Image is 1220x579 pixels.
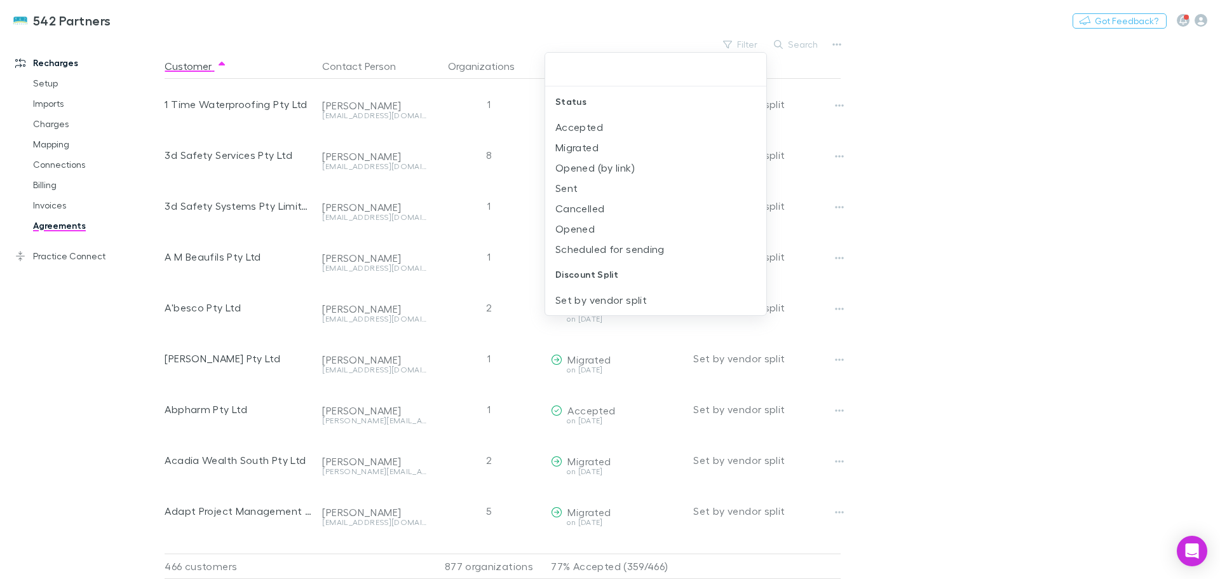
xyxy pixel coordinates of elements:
li: Migrated [545,137,766,158]
li: Set by vendor split [545,290,766,310]
div: Discount Split [545,259,766,290]
li: Scheduled for sending [545,239,766,259]
li: Cancelled [545,198,766,219]
li: Accepted [545,117,766,137]
li: Opened [545,219,766,239]
div: Status [545,86,766,117]
li: Sent [545,178,766,198]
div: Open Intercom Messenger [1177,536,1207,566]
li: Opened (by link) [545,158,766,178]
